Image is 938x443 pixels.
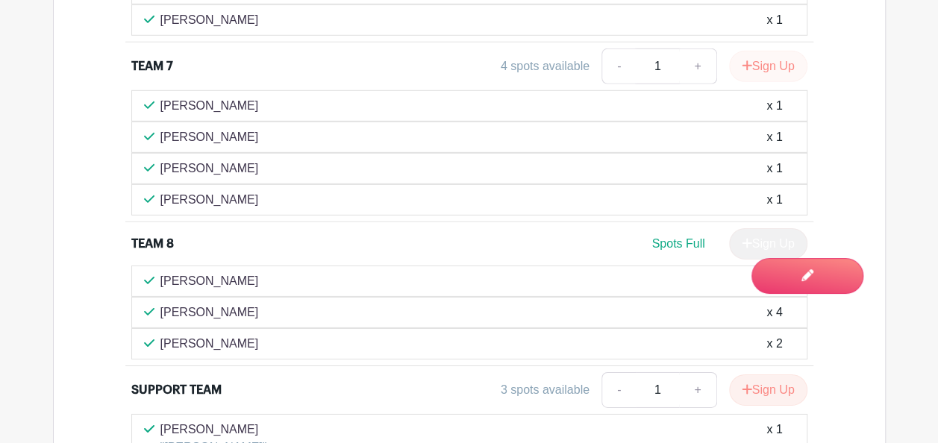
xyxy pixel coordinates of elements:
div: TEAM 8 [131,235,174,253]
div: x 1 [766,191,782,209]
p: [PERSON_NAME] [160,11,259,29]
p: [PERSON_NAME] [160,160,259,177]
a: - [601,48,636,84]
p: [PERSON_NAME] [160,97,259,115]
div: x 4 [766,304,782,321]
button: Sign Up [729,51,807,82]
span: Spots Full [651,237,704,250]
p: [PERSON_NAME] [160,191,259,209]
div: 3 spots available [501,381,590,399]
p: [PERSON_NAME] [160,304,259,321]
a: + [679,372,716,408]
a: - [601,372,636,408]
div: x 1 [766,160,782,177]
div: SUPPORT TEAM [131,381,222,399]
p: [PERSON_NAME] [160,272,259,290]
div: x 1 [766,11,782,29]
p: [PERSON_NAME] [160,335,259,353]
p: [PERSON_NAME] [160,421,267,439]
a: + [679,48,716,84]
div: x 1 [766,128,782,146]
div: x 1 [766,97,782,115]
p: [PERSON_NAME] [160,128,259,146]
button: Sign Up [729,374,807,406]
div: TEAM 7 [131,57,173,75]
div: 4 spots available [501,57,590,75]
div: x 2 [766,335,782,353]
